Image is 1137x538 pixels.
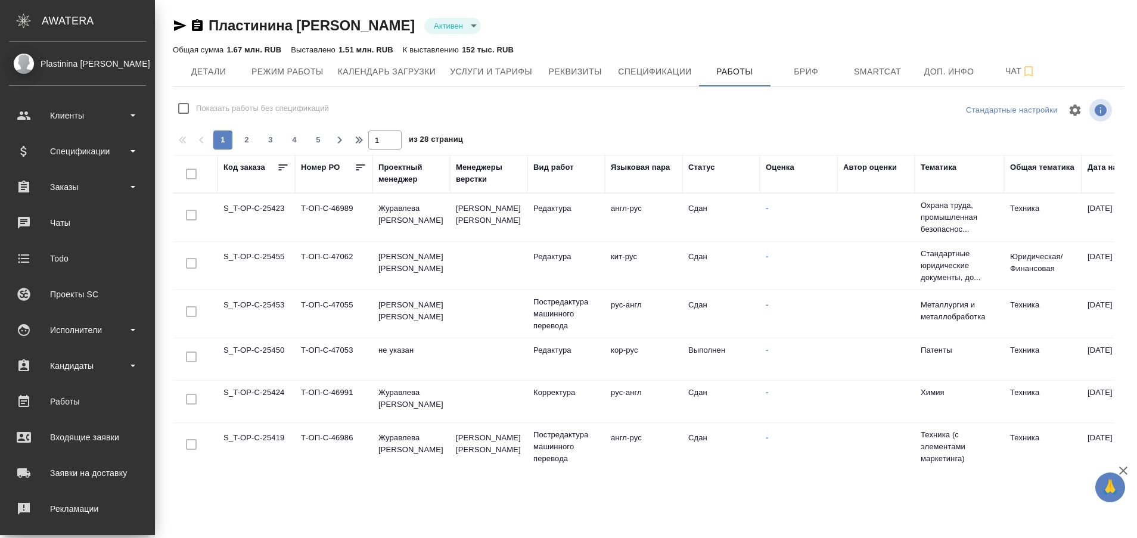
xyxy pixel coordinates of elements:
span: Реквизиты [546,64,604,79]
p: Химия [921,387,998,399]
td: S_T-OP-C-25419 [218,426,295,468]
td: [PERSON_NAME] [PERSON_NAME] [372,293,450,335]
td: кор-рус [605,338,682,380]
span: 5 [309,134,328,146]
span: 3 [261,134,280,146]
a: Рекламации [3,494,152,524]
td: Техника [1004,197,1082,238]
div: Менеджеры верстки [456,161,521,185]
div: Исполнители [9,321,146,339]
div: Кандидаты [9,357,146,375]
td: Техника [1004,426,1082,468]
td: Сдан [682,381,760,422]
div: Общая тематика [1010,161,1074,173]
button: 5 [309,130,328,150]
span: Бриф [778,64,835,79]
td: рус-англ [605,293,682,335]
p: Патенты [921,344,998,356]
div: Языковая пара [611,161,670,173]
td: Журавлева [PERSON_NAME] [372,197,450,238]
div: Клиенты [9,107,146,125]
span: Доп. инфо [921,64,978,79]
div: Автор оценки [843,161,897,173]
div: Тематика [921,161,956,173]
td: Журавлева [PERSON_NAME] [372,381,450,422]
div: split button [963,101,1061,120]
td: [PERSON_NAME] [PERSON_NAME] [450,197,527,238]
td: S_T-OP-C-25455 [218,245,295,287]
p: Постредактура машинного перевода [533,296,599,332]
div: Входящие заявки [9,428,146,446]
div: Заявки на доставку [9,464,146,482]
span: Smartcat [849,64,906,79]
td: Выполнен [682,338,760,380]
td: Сдан [682,293,760,335]
td: кит-рус [605,245,682,287]
td: Техника [1004,338,1082,380]
a: - [766,388,768,397]
td: Т-ОП-С-47062 [295,245,372,287]
span: из 28 страниц [409,132,463,150]
p: Металлургия и металлобработка [921,299,998,323]
span: Показать работы без спецификаций [196,102,329,114]
svg: Подписаться [1021,64,1036,79]
td: S_T-OP-C-25423 [218,197,295,238]
td: Т-ОП-С-47055 [295,293,372,335]
span: 4 [285,134,304,146]
a: Чаты [3,208,152,238]
p: 1.51 млн. RUB [338,45,393,54]
div: Номер PO [301,161,340,173]
td: Сдан [682,197,760,238]
p: Постредактура машинного перевода [533,429,599,465]
span: Услуги и тарифы [450,64,532,79]
a: Todo [3,244,152,273]
span: 2 [237,134,256,146]
div: Статус [688,161,715,173]
p: Редактура [533,203,599,214]
td: Т-ОП-С-46986 [295,426,372,468]
span: Чат [992,64,1049,79]
td: Т-ОП-С-47053 [295,338,372,380]
div: Спецификации [9,142,146,160]
span: Настроить таблицу [1061,96,1089,125]
div: Код заказа [223,161,265,173]
div: Проектный менеджер [378,161,444,185]
span: Спецификации [618,64,691,79]
div: Работы [9,393,146,411]
td: [PERSON_NAME] [PERSON_NAME] [450,426,527,468]
div: Дата начала [1088,161,1135,173]
td: Сдан [682,245,760,287]
div: Todo [9,250,146,268]
td: S_T-OP-C-25453 [218,293,295,335]
div: Вид работ [533,161,574,173]
div: Проекты SC [9,285,146,303]
p: 1.67 млн. RUB [226,45,281,54]
p: Редактура [533,251,599,263]
td: Т-ОП-С-46991 [295,381,372,422]
div: Заказы [9,178,146,196]
p: К выставлению [403,45,462,54]
td: [PERSON_NAME] [PERSON_NAME] [372,245,450,287]
p: 152 тыс. RUB [462,45,514,54]
a: - [766,346,768,354]
a: Пластинина [PERSON_NAME] [209,17,415,33]
td: Техника [1004,293,1082,335]
td: не указан [372,338,450,380]
span: Работы [706,64,763,79]
button: 3 [261,130,280,150]
a: Входящие заявки [3,422,152,452]
span: Посмотреть информацию [1089,99,1114,122]
td: рус-англ [605,381,682,422]
button: Скопировать ссылку для ЯМессенджера [173,18,187,33]
td: Т-ОП-С-46989 [295,197,372,238]
a: - [766,204,768,213]
p: Стандартные юридические документы, до... [921,248,998,284]
p: Корректура [533,387,599,399]
p: Общая сумма [173,45,226,54]
div: Рекламации [9,500,146,518]
td: Юридическая/Финансовая [1004,245,1082,287]
a: - [766,252,768,261]
a: Проекты SC [3,279,152,309]
span: 🙏 [1100,475,1120,500]
td: Сдан [682,426,760,468]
